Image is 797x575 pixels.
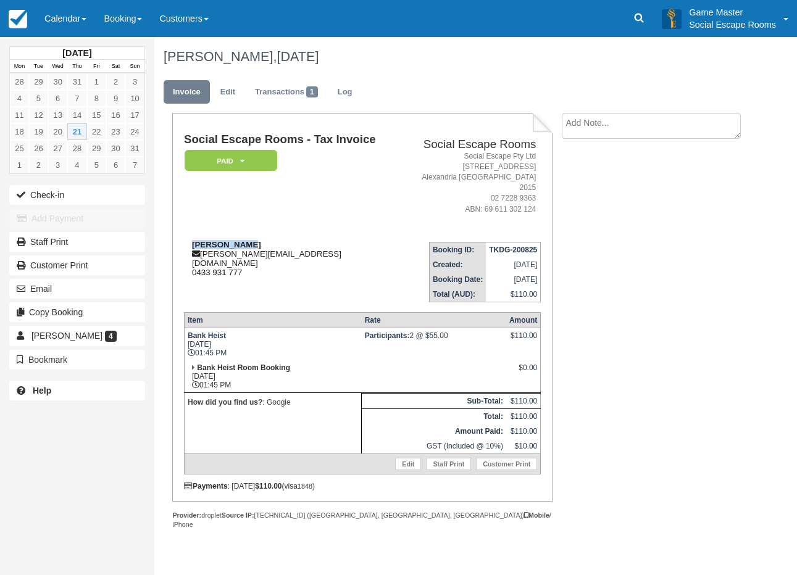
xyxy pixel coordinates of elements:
[67,123,86,140] a: 21
[192,240,261,249] strong: [PERSON_NAME]
[406,151,536,215] address: Social Escape Pty Ltd [STREET_ADDRESS] Alexandria [GEOGRAPHIC_DATA] 2015 02 7228 9363 ABN: 69 611...
[509,331,537,350] div: $110.00
[87,140,106,157] a: 29
[506,424,541,439] td: $110.00
[10,123,29,140] a: 18
[67,140,86,157] a: 28
[406,138,536,151] h2: Social Escape Rooms
[689,6,776,19] p: Game Master
[509,363,537,382] div: $0.00
[486,272,541,287] td: [DATE]
[184,482,541,490] div: : [DATE] (visa )
[164,49,743,64] h1: [PERSON_NAME],
[87,60,106,73] th: Fri
[67,90,86,107] a: 7
[662,9,682,28] img: A3
[125,157,144,173] a: 7
[10,140,29,157] a: 25
[506,312,541,328] th: Amount
[426,458,471,470] a: Staff Print
[184,240,401,277] div: [PERSON_NAME][EMAIL_ADDRESS][DOMAIN_NAME] 0433 931 777
[125,140,144,157] a: 31
[125,107,144,123] a: 17
[185,150,277,172] em: Paid
[87,123,106,140] a: 22
[9,279,145,299] button: Email
[188,398,262,407] strong: How did you find us?
[10,60,29,73] th: Mon
[87,157,106,173] a: 5
[29,90,48,107] a: 5
[197,363,290,372] strong: Bank Heist Room Booking
[106,107,125,123] a: 16
[184,149,273,172] a: Paid
[87,90,106,107] a: 8
[125,60,144,73] th: Sun
[10,73,29,90] a: 28
[188,396,358,408] p: : Google
[211,80,244,104] a: Edit
[29,140,48,157] a: 26
[10,107,29,123] a: 11
[489,246,537,254] strong: TKDG-200825
[188,331,226,340] strong: Bank Heist
[48,157,67,173] a: 3
[362,439,506,454] td: GST (Included @ 10%)
[106,140,125,157] a: 30
[10,157,29,173] a: 1
[184,328,361,360] td: [DATE] 01:45 PM
[125,73,144,90] a: 3
[184,312,361,328] th: Item
[10,90,29,107] a: 4
[164,80,210,104] a: Invoice
[9,326,145,345] a: [PERSON_NAME] 4
[524,511,549,519] strong: Mobile
[48,107,67,123] a: 13
[506,439,541,454] td: $10.00
[395,458,421,470] a: Edit
[106,60,125,73] th: Sat
[9,381,145,400] a: Help
[106,123,125,140] a: 23
[48,140,67,157] a: 27
[125,90,144,107] a: 10
[362,328,506,360] td: 2 @ $55.00
[429,287,486,302] th: Total (AUD):
[172,511,552,529] div: droplet [TECHNICAL_ID] ([GEOGRAPHIC_DATA], [GEOGRAPHIC_DATA], [GEOGRAPHIC_DATA]) / iPhone
[184,482,228,490] strong: Payments
[67,60,86,73] th: Thu
[67,107,86,123] a: 14
[29,73,48,90] a: 29
[255,482,282,490] strong: $110.00
[9,10,27,28] img: checkfront-main-nav-mini-logo.png
[48,123,67,140] a: 20
[184,360,361,393] td: [DATE] 01:45 PM
[106,73,125,90] a: 2
[125,123,144,140] a: 24
[67,157,86,173] a: 4
[506,408,541,424] td: $110.00
[328,80,362,104] a: Log
[429,272,486,287] th: Booking Date:
[362,312,506,328] th: Rate
[67,73,86,90] a: 31
[429,242,486,257] th: Booking ID:
[105,331,117,342] span: 4
[33,386,51,395] b: Help
[365,331,410,340] strong: Participants
[62,48,91,58] strong: [DATE]
[429,257,486,272] th: Created:
[486,287,541,302] td: $110.00
[9,350,145,370] button: Bookmark
[9,255,145,275] a: Customer Print
[506,393,541,408] td: $110.00
[48,60,67,73] th: Wed
[9,232,145,252] a: Staff Print
[476,458,537,470] a: Customer Print
[222,511,254,519] strong: Source IP:
[362,408,506,424] th: Total:
[9,302,145,322] button: Copy Booking
[9,209,145,228] button: Add Payment
[486,257,541,272] td: [DATE]
[246,80,327,104] a: Transactions1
